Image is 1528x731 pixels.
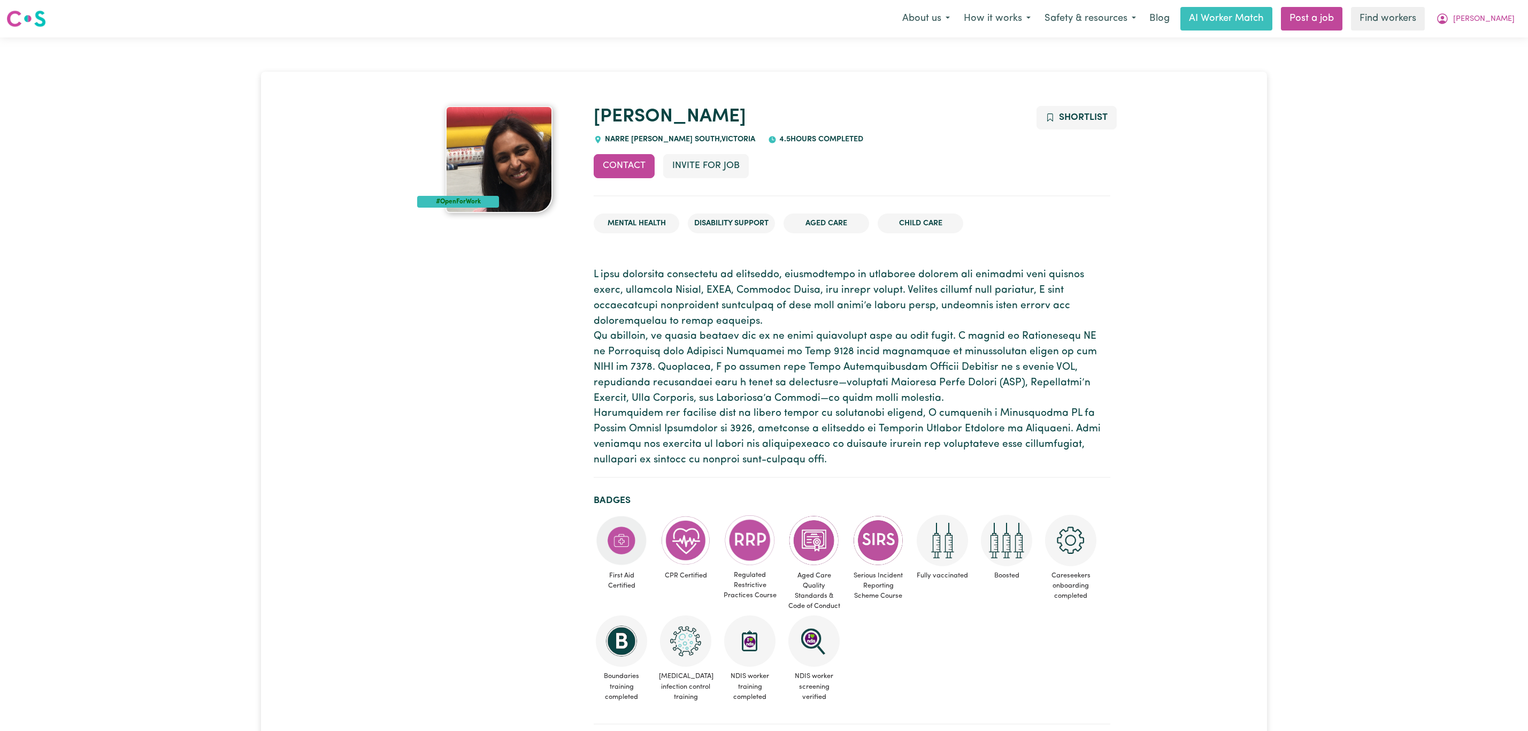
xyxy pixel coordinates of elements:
span: Fully vaccinated [915,566,970,585]
span: Shortlist [1059,113,1108,122]
span: 4.5 hours completed [777,135,863,143]
img: CS Academy: Careseekers Onboarding course completed [1045,515,1096,566]
span: NDIS worker training completed [722,667,778,706]
button: Safety & resources [1038,7,1143,30]
img: NDIS Worker Screening Verified [788,615,840,667]
button: Add to shortlist [1036,106,1117,130]
img: Care and support worker has completed CPR Certification [660,515,711,566]
img: Stella [446,106,552,213]
li: Child care [878,214,963,234]
a: Blog [1143,7,1176,31]
a: Find workers [1351,7,1425,31]
li: Aged Care [784,214,869,234]
li: Mental Health [594,214,679,234]
span: Regulated Restrictive Practices Course [722,566,778,605]
h2: Badges [594,495,1110,506]
img: CS Academy: Aged Care Quality Standards & Code of Conduct course completed [788,515,840,566]
button: About us [895,7,957,30]
p: L ipsu dolorsita consectetu ad elitseddo, eiusmodtempo in utlaboree dolorem ali enimadmi veni qui... [594,268,1110,468]
a: Post a job [1281,7,1342,31]
span: [PERSON_NAME] [1453,13,1515,25]
button: Contact [594,154,655,178]
span: CPR Certified [658,566,713,585]
a: Stella's profile picture'#OpenForWork [417,106,581,213]
a: AI Worker Match [1180,7,1272,31]
span: Boosted [979,566,1034,585]
button: My Account [1429,7,1522,30]
img: Care and support worker has received 2 doses of COVID-19 vaccine [917,515,968,566]
img: CS Academy: Boundaries in care and support work course completed [596,615,647,667]
span: Serious Incident Reporting Scheme Course [850,566,906,606]
img: CS Academy: Serious Incident Reporting Scheme course completed [853,515,904,566]
img: Care and support worker has completed First Aid Certification [596,515,647,566]
span: Boundaries training completed [594,667,649,706]
img: CS Academy: Introduction to NDIS Worker Training course completed [724,615,775,667]
button: How it works [957,7,1038,30]
img: Care and support worker has received booster dose of COVID-19 vaccination [981,515,1032,566]
a: Careseekers logo [6,6,46,31]
img: CS Academy: Regulated Restrictive Practices course completed [724,515,775,566]
li: Disability Support [688,214,775,234]
button: Invite for Job [663,154,749,178]
span: NDIS worker screening verified [786,667,842,706]
span: Aged Care Quality Standards & Code of Conduct [786,566,842,616]
span: First Aid Certified [594,566,649,595]
div: #OpenForWork [417,196,499,208]
span: NARRE [PERSON_NAME] SOUTH , Victoria [602,135,755,143]
a: [PERSON_NAME] [594,108,746,126]
span: Careseekers onboarding completed [1043,566,1099,606]
img: Careseekers logo [6,9,46,28]
span: [MEDICAL_DATA] infection control training [658,667,713,706]
img: CS Academy: COVID-19 Infection Control Training course completed [660,615,711,667]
